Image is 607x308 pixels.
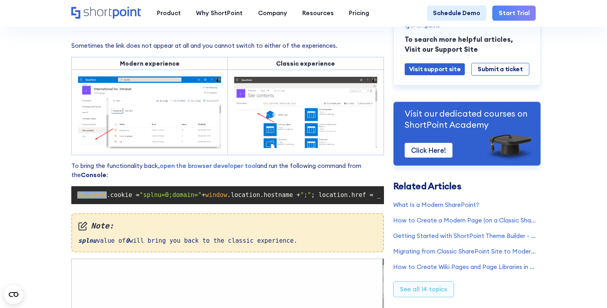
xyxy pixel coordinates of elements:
[393,247,536,256] a: Migrating from Classic SharePoint Site to Modern SharePoint Site (SharePoint Online)
[227,191,300,199] span: .location.hostname +
[188,6,250,21] a: Why ShortPoint
[157,9,181,18] div: Product
[393,281,454,297] a: See all 14 topics
[71,213,384,252] div: value of will bring you back to the classic experience.
[205,191,227,199] span: window
[139,191,202,199] span: "splnu=0;domain="
[405,34,529,55] p: To search more helpful articles, Visit our Support Site
[464,216,607,308] iframe: Chat Widget
[300,191,311,199] span: ";"
[492,6,535,21] a: Start Trial
[341,6,377,21] a: Pricing
[302,9,334,18] div: Resources
[393,201,536,210] a: What Is a Modern SharePoint?
[250,6,294,21] a: Company
[160,162,257,170] a: open the browser developer tool
[349,9,369,18] div: Pricing
[405,108,529,130] p: Visit our dedicated courses on ShortPoint Academy
[71,162,384,180] p: To bring the functionality back, and run the following command from the :
[311,191,527,199] span: ; location.href = _spPageContextInfo.webServerRelativeUrl +
[4,285,23,304] button: Open CMP widget
[393,232,536,241] a: Getting Started with ShortPoint Theme Builder - Classic SharePoint Sites (Part 1)
[393,216,536,225] a: How to Create a Modern Page (on a Classic SharePoint Site)
[393,182,536,191] h3: Related Articles
[78,237,96,244] em: splnu
[120,60,180,67] strong: Modern experience
[107,191,140,199] span: .cookie =
[71,41,384,51] p: Sometimes the link does not appear at all and you cannot switch to either of the experiences.
[295,6,341,21] a: Resources
[71,7,142,20] a: Home
[126,237,129,244] em: 0
[149,6,188,21] a: Product
[405,143,452,158] a: Click Here!
[202,191,205,199] span: +
[196,9,243,18] div: Why ShortPoint
[78,220,377,232] em: Note:
[393,262,536,271] a: How to Create Wiki Pages and Page Libraries in SharePoint
[427,6,486,21] a: Schedule Demo
[258,9,287,18] div: Company
[81,171,106,179] strong: Console
[77,191,106,199] span: document
[276,60,335,67] strong: Classic experience
[405,63,465,75] a: Visit support site
[471,63,529,76] a: Submit a ticket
